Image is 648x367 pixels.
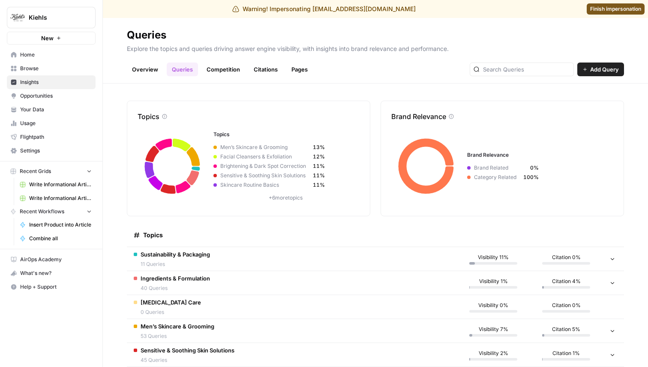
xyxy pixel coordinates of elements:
[29,181,92,188] span: Write Informational Article
[7,116,96,130] a: Usage
[20,256,92,263] span: AirOps Academy
[479,277,508,285] span: Visibility 1%
[141,346,234,355] span: Sensitive & Soothing Skin Solutions
[167,63,198,76] a: Queries
[7,266,96,280] button: What's new?
[590,5,641,13] span: Finish impersonation
[7,32,96,45] button: New
[20,92,92,100] span: Opportunities
[313,143,325,151] span: 13%
[20,119,92,127] span: Usage
[590,65,619,74] span: Add Query
[41,34,54,42] span: New
[7,267,95,280] div: What's new?
[313,181,325,189] span: 11%
[141,284,210,292] span: 40 Queries
[10,10,25,25] img: Kiehls Logo
[7,165,96,178] button: Recent Grids
[7,89,96,103] a: Opportunities
[127,28,166,42] div: Queries
[20,78,92,86] span: Insights
[479,349,508,357] span: Visibility 2%
[552,349,580,357] span: Citation 1%
[478,301,508,309] span: Visibility 0%
[523,173,539,181] span: 100%
[7,130,96,144] a: Flightpath
[217,162,313,170] span: Brightening & Dark Spot Correction
[20,283,92,291] span: Help + Support
[16,218,96,232] a: Insert Product into Article
[29,221,92,229] span: Insert Product into Article
[16,178,96,191] a: Write Informational Article
[20,51,92,59] span: Home
[141,250,210,259] span: Sustainability & Packaging
[217,143,313,151] span: Men’s Skincare & Grooming
[29,235,92,242] span: Combine all
[213,194,357,202] p: + 6 more topics
[7,280,96,294] button: Help + Support
[141,260,210,268] span: 11 Queries
[232,5,416,13] div: Warning! Impersonating [EMAIL_ADDRESS][DOMAIN_NAME]
[29,13,81,22] span: Kiehls
[391,111,446,122] p: Brand Relevance
[127,42,624,53] p: Explore the topics and queries driving answer engine visibility, with insights into brand relevan...
[552,325,580,333] span: Citation 5%
[7,75,96,89] a: Insights
[141,322,214,331] span: Men’s Skincare & Grooming
[20,167,51,175] span: Recent Grids
[467,151,611,159] h3: Brand Relevance
[141,298,201,307] span: [MEDICAL_DATA] Care
[249,63,283,76] a: Citations
[7,144,96,158] a: Settings
[217,181,313,189] span: Skincare Routine Basics
[479,325,508,333] span: Visibility 7%
[7,205,96,218] button: Recent Workflows
[213,131,357,138] h3: Topics
[127,63,163,76] a: Overview
[483,65,570,74] input: Search Queries
[552,301,581,309] span: Citation 0%
[20,208,64,215] span: Recent Workflows
[7,48,96,62] a: Home
[20,65,92,72] span: Browse
[7,7,96,28] button: Workspace: Kiehls
[313,153,325,161] span: 12%
[20,147,92,155] span: Settings
[587,3,645,15] a: Finish impersonation
[217,153,313,161] span: Facial Cleansers & Exfoliation
[313,162,325,170] span: 11%
[141,356,234,364] span: 45 Queries
[471,164,523,172] span: Brand Related
[20,133,92,141] span: Flightpath
[7,253,96,266] a: AirOps Academy
[217,172,313,179] span: Sensitive & Soothing Skin Solutions
[552,254,581,261] span: Citation 0%
[16,232,96,245] a: Combine all
[471,173,523,181] span: Category Related
[7,103,96,116] a: Your Data
[20,106,92,113] span: Your Data
[141,308,201,316] span: 0 Queries
[141,332,214,340] span: 53 Queries
[201,63,245,76] a: Competition
[138,111,159,122] p: Topics
[29,194,92,202] span: Write Informational Article
[577,63,624,76] button: Add Query
[478,254,509,261] span: Visibility 11%
[286,63,313,76] a: Pages
[143,231,163,239] span: Topics
[16,191,96,205] a: Write Informational Article
[7,62,96,75] a: Browse
[141,274,210,283] span: Ingredients & Formulation
[313,172,325,179] span: 11%
[523,164,539,172] span: 0%
[552,277,581,285] span: Citation 4%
